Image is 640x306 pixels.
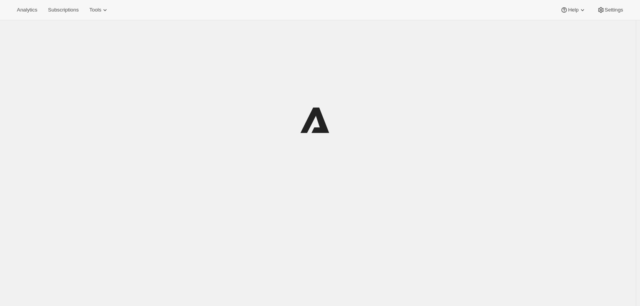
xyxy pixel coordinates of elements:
[592,5,628,15] button: Settings
[48,7,79,13] span: Subscriptions
[556,5,591,15] button: Help
[43,5,83,15] button: Subscriptions
[85,5,113,15] button: Tools
[17,7,37,13] span: Analytics
[605,7,623,13] span: Settings
[12,5,42,15] button: Analytics
[568,7,578,13] span: Help
[89,7,101,13] span: Tools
